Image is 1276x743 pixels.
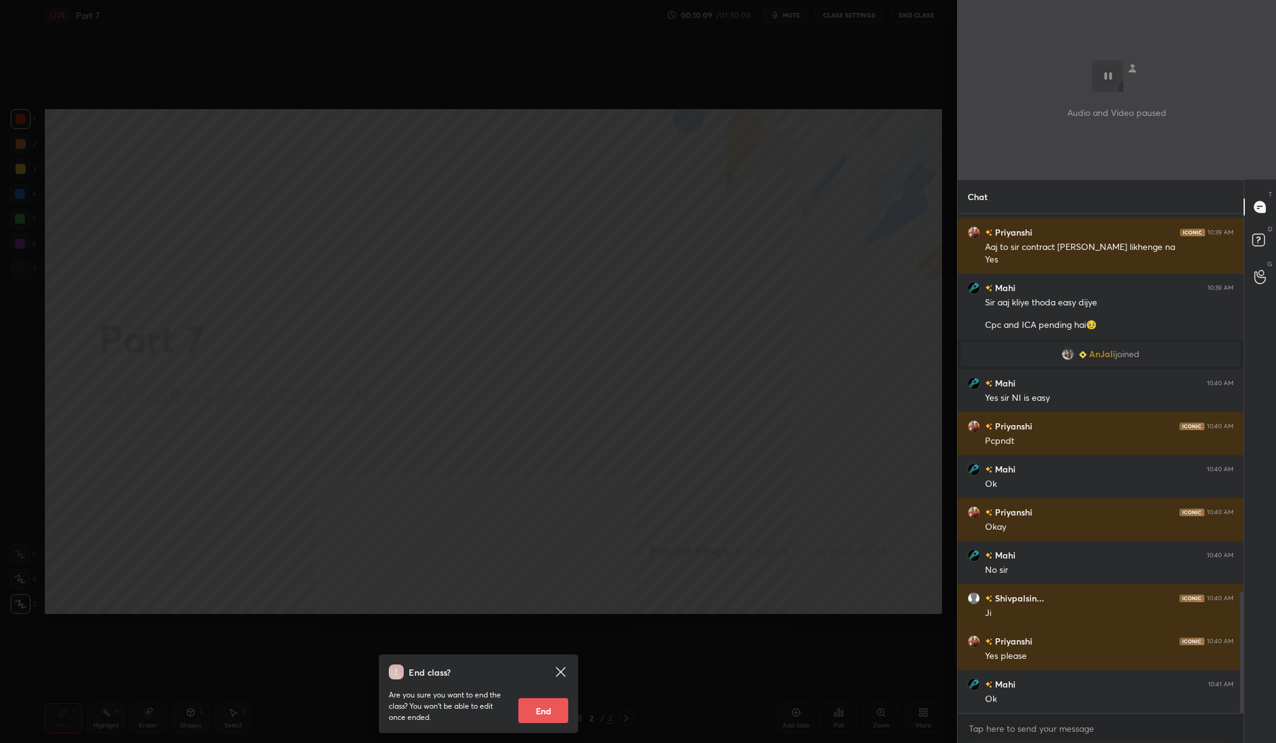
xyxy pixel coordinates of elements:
div: Ji [985,607,1234,620]
img: iconic-dark.1390631f.png [1179,638,1204,645]
h6: Priyanshi [993,419,1032,433]
img: iconic-dark.1390631f.png [1179,423,1204,430]
img: no-rating-badge.077c3623.svg [985,552,993,559]
div: Yes [985,254,1234,266]
div: Ok [985,478,1234,491]
h6: Mahi [993,549,1016,562]
h6: Priyanshi [993,506,1032,519]
div: 10:40 AM [1207,466,1234,473]
img: no-rating-badge.077c3623.svg [985,466,993,473]
div: Yes please [985,650,1234,663]
h6: Shivpalsin... [993,592,1044,605]
div: 10:40 AM [1207,552,1234,559]
img: 3708bcbceeb24c8eb7155df00cfd8e1a.jpg [968,678,980,691]
h6: Mahi [993,463,1016,476]
img: no-rating-badge.077c3623.svg [985,423,993,430]
img: no-rating-badge.077c3623.svg [985,681,993,688]
div: 10:40 AM [1207,423,1234,430]
div: 10:40 AM [1207,638,1234,645]
img: iconic-dark.1390631f.png [1179,509,1204,516]
span: joined [1115,349,1140,359]
img: default.png [968,592,980,605]
p: Audio and Video paused [1067,106,1166,119]
div: 10:39 AM [1207,229,1234,236]
h6: Priyanshi [993,226,1032,239]
img: no-rating-badge.077c3623.svg [985,229,993,236]
img: no-rating-badge.077c3623.svg [985,380,993,387]
img: no-rating-badge.077c3623.svg [985,638,993,645]
div: Pcpndt [985,435,1234,448]
img: 3cb1e03208d04803bc8ca2512a612f50.jpg [968,506,980,519]
div: Aaj to sir contract [PERSON_NAME] likhenge na [985,241,1234,254]
h4: End class? [409,666,450,679]
div: 10:41 AM [1208,681,1234,688]
img: 3cb1e03208d04803bc8ca2512a612f50.jpg [968,635,980,648]
div: No sir [985,564,1234,577]
img: no-rating-badge.077c3623.svg [985,595,993,602]
span: AnJali [1089,349,1115,359]
h6: Priyanshi [993,635,1032,648]
img: no-rating-badge.077c3623.svg [985,509,993,516]
img: 232e8744dd544667a26a4ba4ce00d266.jpg [1062,348,1074,360]
img: no-rating-badge.077c3623.svg [985,285,993,292]
img: iconic-dark.1390631f.png [1180,229,1205,236]
img: 3708bcbceeb24c8eb7155df00cfd8e1a.jpg [968,282,980,294]
div: Okay [985,521,1234,534]
img: 3708bcbceeb24c8eb7155df00cfd8e1a.jpg [968,463,980,476]
h6: Mahi [993,678,1016,691]
div: Sir aaj kliye thoda easy dijye Cpc and ICA pending hai🥹 [985,297,1234,332]
p: Are you sure you want to end the class? You won’t be able to edit once ended. [389,689,508,723]
button: End [518,698,568,723]
h6: Mahi [993,376,1016,390]
p: G [1267,259,1272,269]
div: 10:40 AM [1207,509,1234,516]
div: Ok [985,693,1234,706]
div: grid [958,214,1244,713]
img: Learner_Badge_beginner_1_8b307cf2a0.svg [1079,351,1087,358]
div: 10:40 AM [1207,380,1234,387]
div: 10:39 AM [1207,284,1234,292]
h6: Mahi [993,281,1016,294]
img: 3cb1e03208d04803bc8ca2512a612f50.jpg [968,420,980,433]
p: Chat [958,180,997,213]
img: 3cb1e03208d04803bc8ca2512a612f50.jpg [968,226,980,239]
p: T [1269,189,1272,199]
img: 3708bcbceeb24c8eb7155df00cfd8e1a.jpg [968,377,980,390]
p: D [1268,224,1272,234]
img: 3708bcbceeb24c8eb7155df00cfd8e1a.jpg [968,549,980,562]
div: 10:40 AM [1207,595,1234,602]
img: iconic-dark.1390631f.png [1179,595,1204,602]
div: Yes sir NI is easy [985,392,1234,405]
